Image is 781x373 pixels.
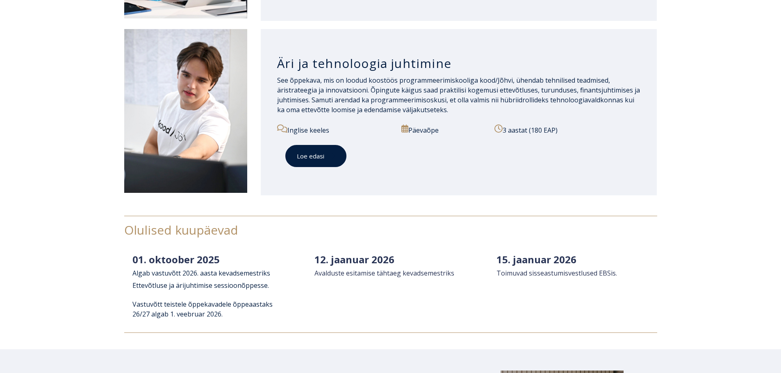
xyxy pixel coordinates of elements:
[314,269,454,278] span: Avalduste esitamise tähtaeg kevadsemestriks
[277,56,641,71] h3: Äri ja tehnoloogia juhtimine
[314,253,394,266] span: 12. jaanuar 2026
[494,124,640,135] p: 3 aastat (180 EAP)
[277,124,392,135] p: Inglise keeles
[496,253,576,266] span: 15. jaanuar 2026
[132,253,220,266] span: 01. oktoober 2025
[132,269,270,290] span: 026. aasta kevadsemestriks Ettevõtluse ja ärijuhtimise sessioonõppesse.
[124,222,238,238] span: Olulised kuupäevad
[142,269,186,278] span: ab vastuvõtt 2
[496,269,617,278] span: Toimuvad sisseastumisvestlused EBSis.
[277,75,641,115] p: See õppekava, mis on loodud koostöös programmeerimiskooliga kood/Jõhvi, ühendab tehnilised teadmi...
[285,145,346,167] a: Loe edasi
[124,29,247,193] img: Äri ja tehnoloogia juhtimine
[132,299,285,319] p: Vastuvõtt teistele õppekavadele õppeaastaks 26/27 algab 1. veebruar 2026.
[401,124,485,135] p: Päevaõpe
[137,269,142,278] span: lg
[132,269,137,278] span: A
